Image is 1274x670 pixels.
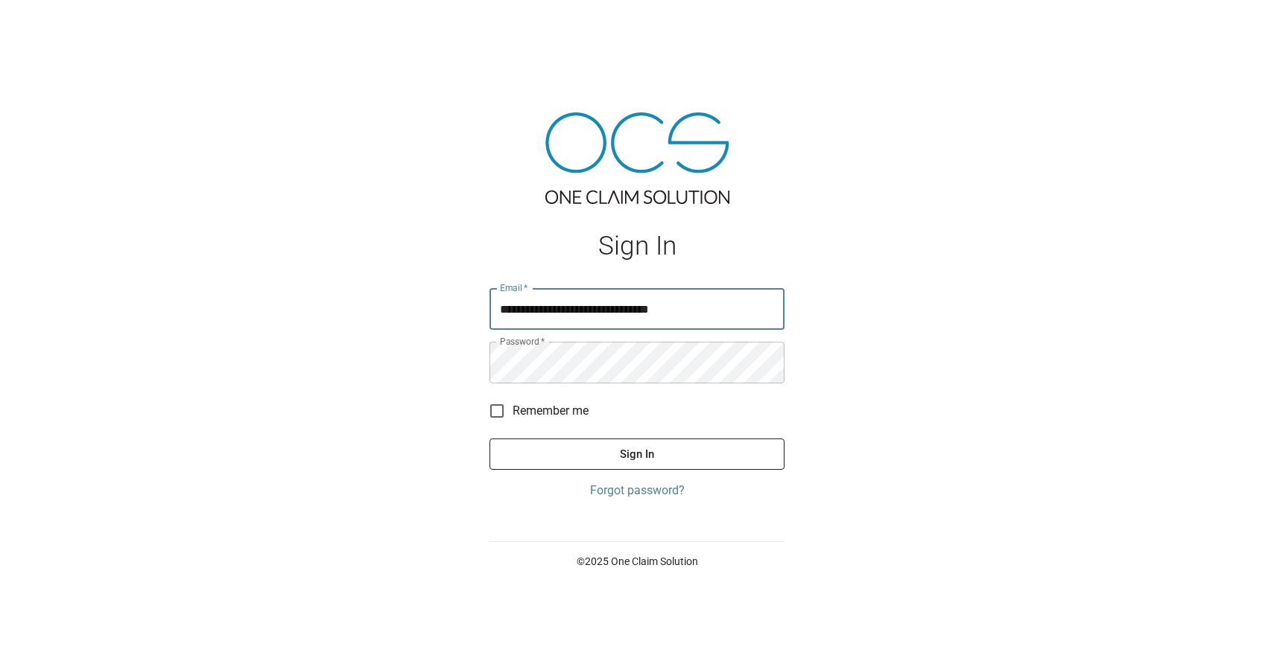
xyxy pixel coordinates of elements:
[18,9,77,39] img: ocs-logo-white-transparent.png
[489,438,785,470] button: Sign In
[545,112,729,204] img: ocs-logo-tra.png
[513,402,589,420] span: Remember me
[489,554,785,569] p: © 2025 One Claim Solution
[489,482,785,500] a: Forgot password?
[489,231,785,261] h1: Sign In
[500,281,528,294] label: Email
[500,335,545,348] label: Password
